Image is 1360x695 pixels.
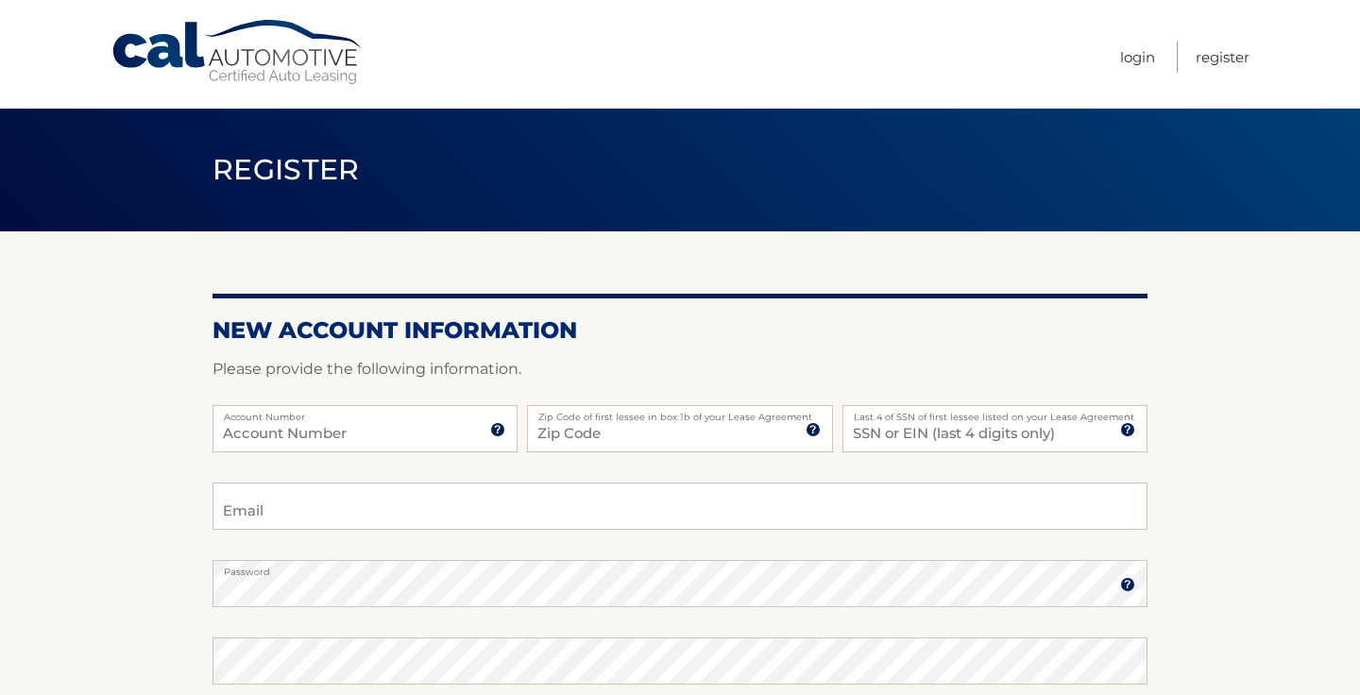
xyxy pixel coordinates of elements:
a: Register [1196,42,1249,73]
a: Login [1120,42,1155,73]
span: Register [212,152,360,187]
h2: New Account Information [212,316,1147,345]
input: Account Number [212,405,518,452]
input: Zip Code [527,405,832,452]
label: Zip Code of first lessee in box 1b of your Lease Agreement [527,405,832,420]
label: Account Number [212,405,518,420]
label: Password [212,560,1147,575]
img: tooltip.svg [1120,577,1135,592]
img: tooltip.svg [1120,422,1135,437]
input: Email [212,483,1147,530]
img: tooltip.svg [490,422,505,437]
p: Please provide the following information. [212,356,1147,382]
label: Last 4 of SSN of first lessee listed on your Lease Agreement [842,405,1147,420]
a: Cal Automotive [110,19,365,86]
input: SSN or EIN (last 4 digits only) [842,405,1147,452]
img: tooltip.svg [806,422,821,437]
